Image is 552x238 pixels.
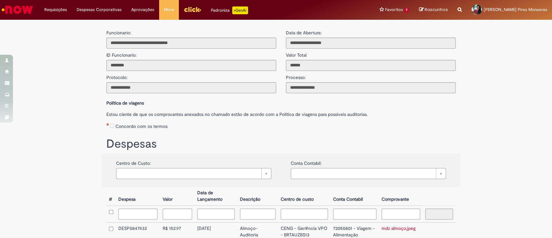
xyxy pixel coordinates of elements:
p: +GenAi [232,6,248,14]
th: Despesa [116,187,160,206]
label: Centro de Custo: [116,157,151,166]
label: Protocolo: [106,71,127,81]
label: Conta Contabil: [291,157,321,166]
label: Concordo com os termos [115,123,168,130]
label: ID Funcionario: [106,49,136,58]
label: Estou ciente de que os comprovantes anexados no chamado estão de acordo com a Politica de viagens... [106,108,456,118]
span: Favoritos [385,6,403,13]
a: Limpar campo {0} [116,168,271,179]
span: Requisições [44,6,67,13]
th: # [106,187,116,206]
label: Processo: [286,71,306,81]
div: Padroniza [211,6,248,14]
span: 7 [404,7,409,13]
label: Valor Total [286,49,307,58]
th: Comprovante [379,187,423,206]
th: Centro de custo [278,187,330,206]
b: Política de viagens [106,100,144,106]
h1: Despesas [106,138,456,151]
a: Limpar campo {0} [291,168,446,179]
span: Despesas Corporativas [77,6,122,13]
img: ServiceNow [1,3,34,16]
span: Rascunhos [425,6,448,13]
a: Rascunhos [419,7,448,13]
label: Funcionario: [106,29,131,36]
a: mdz almoço.jpeg [382,225,416,231]
span: [PERSON_NAME] Pires Monsores [484,7,547,12]
img: click_logo_yellow_360x200.png [184,5,201,14]
th: Conta Contabil [330,187,379,206]
th: Descrição [237,187,278,206]
th: Valor [160,187,195,206]
span: More [164,6,174,13]
th: Data de Lançamento [195,187,237,206]
span: Aprovações [131,6,154,13]
label: Data de Abertura: [286,29,321,36]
